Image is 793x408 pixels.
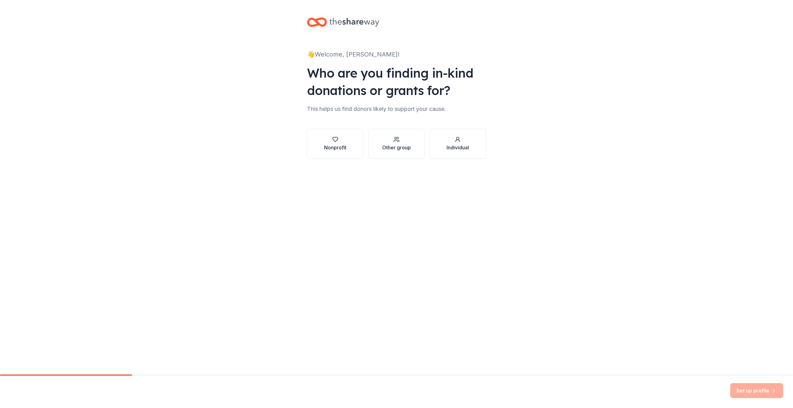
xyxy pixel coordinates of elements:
div: 👋 Welcome, [PERSON_NAME]! [307,49,486,59]
div: Who are you finding in-kind donations or grants for? [307,64,486,99]
button: Individual [430,129,486,159]
div: Nonprofit [324,144,346,151]
button: Nonprofit [307,129,363,159]
div: Individual [447,144,469,151]
div: Other group [382,144,411,151]
button: Other group [368,129,424,159]
div: This helps us find donors likely to support your cause. [307,104,486,114]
